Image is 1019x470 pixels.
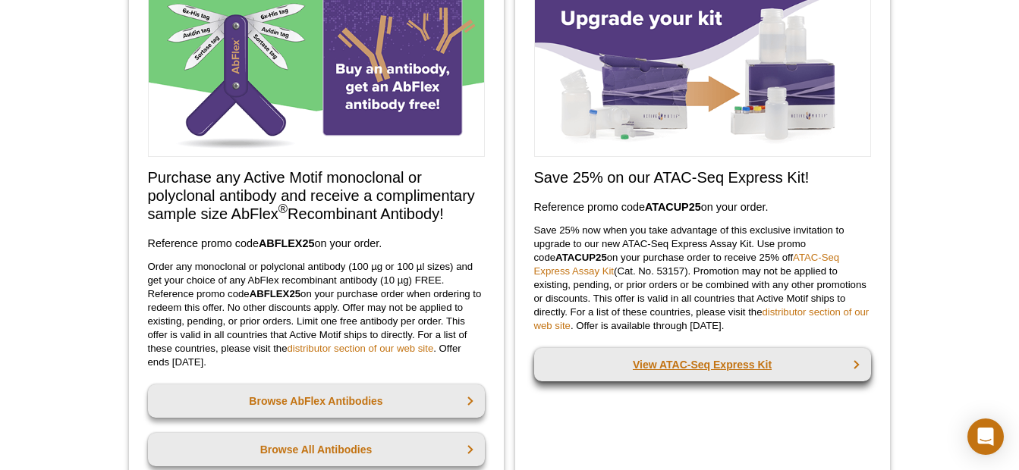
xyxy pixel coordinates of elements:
[278,202,288,217] sup: ®
[148,234,485,252] h3: Reference promo code on your order.
[148,260,485,369] p: Order any monoclonal or polyclonal antibody (100 µg or 100 µl sizes) and get your choice of any A...
[534,198,871,216] h3: Reference promo code on your order.
[645,201,701,213] strong: ATACUP25
[534,348,871,381] a: View ATAC-Seq Express Kit
[148,433,485,466] a: Browse All Antibodies
[250,288,300,299] strong: ABFLEX25
[148,384,485,418] a: Browse AbFlex Antibodies
[555,252,607,263] strong: ATACUP25
[534,224,871,333] p: Save 25% now when you take advantage of this exclusive invitation to upgrade to our new ATAC-Seq ...
[148,168,485,223] h2: Purchase any Active Motif monoclonal or polyclonal antibody and receive a complimentary sample si...
[967,418,1004,455] div: Open Intercom Messenger
[288,343,434,354] a: distributor section of our web site
[259,237,315,249] strong: ABFLEX25
[534,168,871,186] h2: Save 25% on our ATAC-Seq Express Kit!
